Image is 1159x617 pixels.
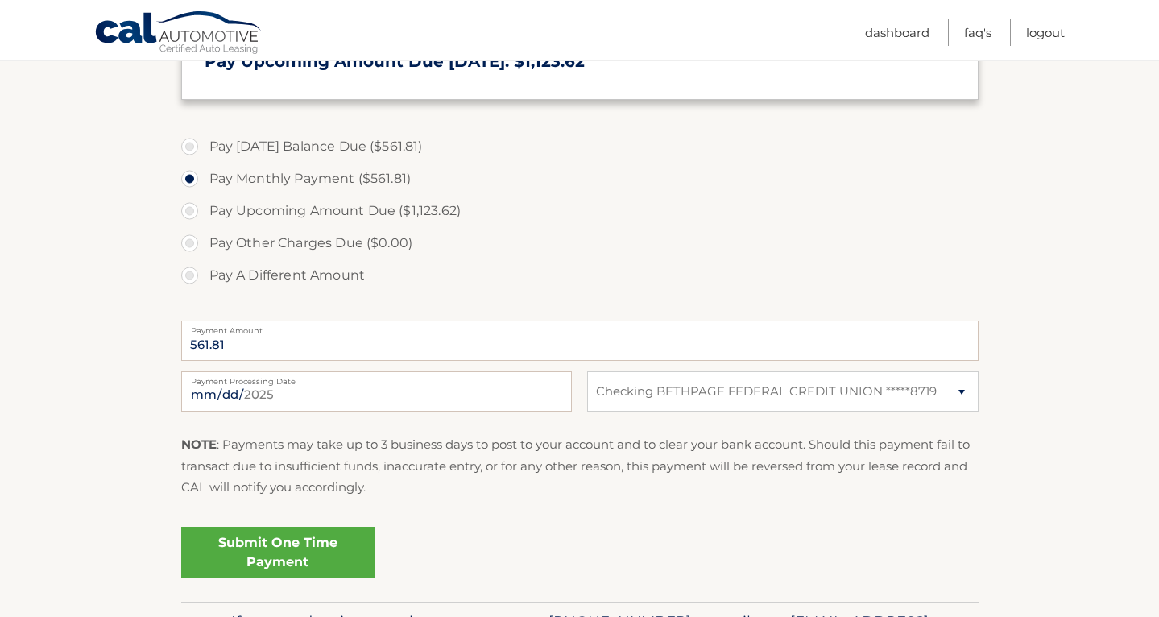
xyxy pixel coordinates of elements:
[181,259,979,292] label: Pay A Different Amount
[181,371,572,384] label: Payment Processing Date
[181,227,979,259] label: Pay Other Charges Due ($0.00)
[181,437,217,452] strong: NOTE
[181,195,979,227] label: Pay Upcoming Amount Due ($1,123.62)
[181,163,979,195] label: Pay Monthly Payment ($561.81)
[181,434,979,498] p: : Payments may take up to 3 business days to post to your account and to clear your bank account....
[181,321,979,361] input: Payment Amount
[181,527,375,578] a: Submit One Time Payment
[181,371,572,412] input: Payment Date
[205,52,955,72] h3: Pay Upcoming Amount Due [DATE]: $1,123.62
[964,19,991,46] a: FAQ's
[1026,19,1065,46] a: Logout
[181,321,979,333] label: Payment Amount
[181,130,979,163] label: Pay [DATE] Balance Due ($561.81)
[94,10,263,57] a: Cal Automotive
[865,19,929,46] a: Dashboard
